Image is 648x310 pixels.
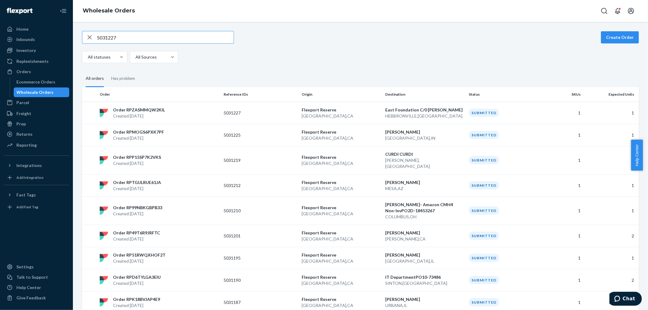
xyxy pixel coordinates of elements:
p: SINTON , [GEOGRAPHIC_DATA] [385,280,464,286]
p: [PERSON_NAME]- Amazon CMH4 Non-InvPO2D-18453267 [385,202,464,214]
img: flexport logo [100,181,108,190]
p: Created [DATE] [113,302,160,308]
div: Submitted [469,276,499,284]
p: Created [DATE] [113,280,161,286]
button: Give Feedback [4,293,69,303]
p: Order RP49T6R9JRFTC [113,230,160,236]
p: 5031190 [224,277,272,283]
p: [GEOGRAPHIC_DATA] , IL [385,258,464,264]
p: Created [DATE] [113,211,162,217]
p: [PERSON_NAME] [385,296,464,302]
p: Order RPTGULRUE61JA [113,179,161,186]
p: [GEOGRAPHIC_DATA] , CA [302,113,380,119]
input: All statuses [87,54,88,60]
p: Flexport Reserve [302,252,380,258]
p: [GEOGRAPHIC_DATA] , IN [385,135,464,141]
img: flexport logo [100,254,108,262]
img: flexport logo [100,276,108,284]
p: Order RPD6TYLGA3EIU [113,274,161,280]
p: Order RP99NBKGBPB33 [113,205,162,211]
img: flexport logo [100,298,108,307]
p: [PERSON_NAME] , [GEOGRAPHIC_DATA] [385,157,464,169]
div: Submitted [469,131,499,139]
p: CURDI CURDI [385,151,464,157]
p: 5031187 [224,299,272,305]
a: Settings [4,262,69,272]
td: 1 [583,124,639,146]
p: Order RPMOGS6PXK7PF [113,129,164,135]
th: Order [97,87,221,102]
img: flexport logo [100,206,108,215]
td: 1 [544,196,583,225]
td: 1 [583,146,639,174]
th: Destination [383,87,466,102]
p: 5031212 [224,182,272,189]
p: URBANA , IL [385,302,464,308]
input: Search orders [97,31,234,43]
p: [PERSON_NAME] [385,129,464,135]
p: Order RP51RWQXHOF2T [113,252,166,258]
p: 5031219 [224,157,272,163]
button: Open Search Box [598,5,610,17]
p: Order RPK18BVJAP4E9 [113,296,160,302]
div: Wholesale Orders [17,89,54,95]
div: Prep [16,121,26,127]
p: [GEOGRAPHIC_DATA] , CA [302,211,380,217]
td: 2 [583,269,639,291]
td: 1 [544,146,583,174]
p: 5031201 [224,233,272,239]
a: Home [4,24,69,34]
input: All Sources [135,54,135,60]
p: [GEOGRAPHIC_DATA] , CA [302,280,380,286]
div: Ecommerce Orders [17,79,56,85]
td: 1 [544,269,583,291]
img: Flexport logo [7,8,33,14]
img: flexport logo [100,232,108,240]
button: Open notifications [612,5,624,17]
div: Inventory [16,47,36,53]
p: East Foundation C/0 [PERSON_NAME] [385,107,464,113]
div: Has problem [111,70,135,86]
div: Freight [16,111,31,117]
div: Orders [16,69,31,75]
div: Replenishments [16,58,49,64]
th: SKUs [544,87,583,102]
div: Submitted [469,298,499,306]
a: Inventory [4,46,69,55]
p: 5031225 [224,132,272,138]
p: COLUMBUS , OH [385,214,464,220]
button: Fast Tags [4,190,69,200]
iframe: Opens a widget where you can chat to one of our agents [609,292,642,307]
td: 1 [583,196,639,225]
div: Home [16,26,29,32]
div: Settings [16,264,34,270]
div: Submitted [469,232,499,240]
td: 1 [583,247,639,269]
div: Give Feedback [16,295,46,301]
div: Talk to Support [16,274,48,280]
a: Add Integration [4,173,69,182]
div: Parcel [16,100,29,106]
a: Wholesale Orders [14,87,70,97]
th: Status [466,87,544,102]
p: Created [DATE] [113,258,166,264]
td: 1 [583,102,639,124]
p: Flexport Reserve [302,230,380,236]
p: Created [DATE] [113,113,165,119]
th: Origin [299,87,383,102]
p: [GEOGRAPHIC_DATA] , CA [302,135,380,141]
p: [GEOGRAPHIC_DATA] , CA [302,302,380,308]
a: Prep [4,119,69,129]
div: Submitted [469,206,499,215]
p: Created [DATE] [113,160,161,166]
p: Created [DATE] [113,236,160,242]
button: Create Order [601,31,639,43]
p: Order RPP15SP7K2VKS [113,154,161,160]
a: Ecommerce Orders [14,77,70,87]
img: flexport logo [100,131,108,139]
img: flexport logo [100,156,108,165]
div: Add Fast Tag [16,204,38,210]
div: Submitted [469,181,499,189]
a: Reporting [4,140,69,150]
button: Close Navigation [57,5,69,17]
